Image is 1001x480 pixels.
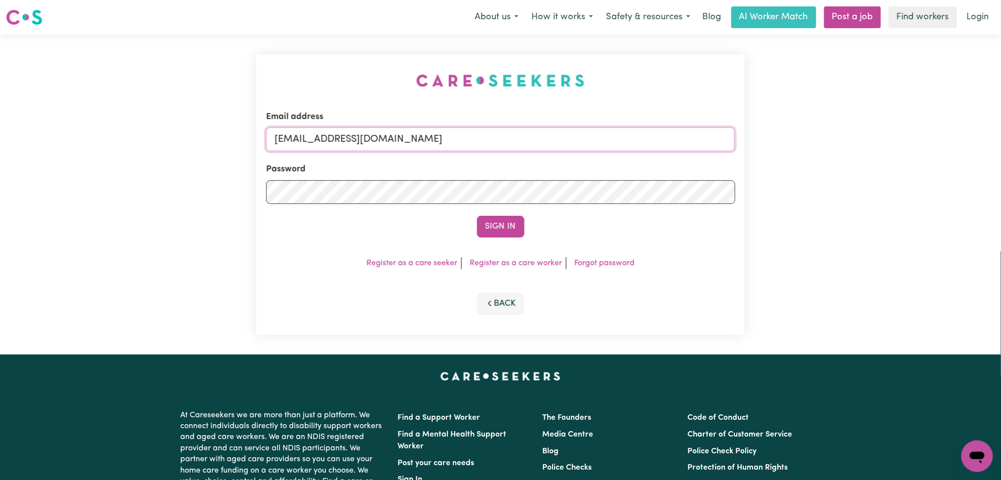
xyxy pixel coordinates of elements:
button: Back [477,293,524,315]
a: Media Centre [543,431,594,439]
a: Protection of Human Rights [687,464,788,472]
a: Code of Conduct [687,414,749,422]
a: Police Checks [543,464,592,472]
a: Login [961,6,995,28]
a: Post your care needs [398,459,475,467]
a: Find workers [889,6,957,28]
input: Email address [266,127,735,151]
button: Safety & resources [600,7,697,28]
a: Police Check Policy [687,447,757,455]
a: Find a Support Worker [398,414,480,422]
a: Careseekers home page [440,372,561,380]
a: AI Worker Match [731,6,816,28]
a: Register as a care worker [470,259,562,267]
button: Sign In [477,216,524,238]
a: The Founders [543,414,592,422]
a: Careseekers logo [6,6,42,29]
a: Blog [543,447,559,455]
a: Charter of Customer Service [687,431,792,439]
label: Email address [266,111,323,123]
button: How it works [525,7,600,28]
a: Forgot password [574,259,635,267]
img: Careseekers logo [6,8,42,26]
button: About us [468,7,525,28]
a: Post a job [824,6,881,28]
a: Find a Mental Health Support Worker [398,431,507,450]
a: Register as a care seeker [366,259,457,267]
iframe: Button to launch messaging window [961,440,993,472]
a: Blog [697,6,727,28]
label: Password [266,163,306,176]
